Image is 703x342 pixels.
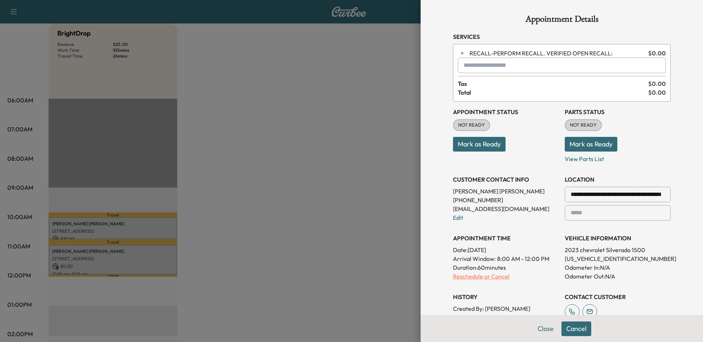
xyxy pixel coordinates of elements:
[453,32,671,41] h3: Services
[565,292,671,301] h3: CONTACT CUSTOMER
[648,49,666,58] span: $ 0.00
[648,88,666,97] span: $ 0.00
[470,49,645,58] span: PERFORM RECALL. VERIFIED OPEN RECALL:
[453,234,559,243] h3: APPOINTMENT TIME
[453,254,559,263] p: Arrival Window:
[561,321,591,336] button: Cancel
[453,204,559,213] p: [EMAIL_ADDRESS][DOMAIN_NAME]
[453,108,559,116] h3: Appointment Status
[453,15,671,26] h1: Appointment Details
[453,245,559,254] p: Date: [DATE]
[497,254,549,263] span: 8:00 AM - 12:00 PM
[453,214,463,221] a: Edit
[458,88,648,97] span: Total
[453,272,559,281] p: Reschedule or Cancel
[533,321,559,336] button: Close
[565,108,671,116] h3: Parts Status
[565,234,671,243] h3: VEHICLE INFORMATION
[565,263,671,272] p: Odometer In: N/A
[453,175,559,184] h3: CUSTOMER CONTACT INFO
[453,196,559,204] p: [PHONE_NUMBER]
[453,263,559,272] p: Duration: 60 minutes
[454,121,489,129] span: NOT READY
[453,304,559,322] p: Created By : [PERSON_NAME] Estriemera
[565,272,671,281] p: Odometer Out: N/A
[565,152,671,163] p: View Parts List
[565,245,671,254] p: 2023 chevrolet Silverado 1500
[565,254,671,263] p: [US_VEHICLE_IDENTIFICATION_NUMBER]
[565,137,617,152] button: Mark as Ready
[565,121,601,129] span: NOT READY
[453,137,506,152] button: Mark as Ready
[648,79,666,88] span: $ 0.00
[453,187,559,196] p: [PERSON_NAME] [PERSON_NAME]
[453,292,559,301] h3: History
[458,79,648,88] span: Tax
[565,175,671,184] h3: LOCATION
